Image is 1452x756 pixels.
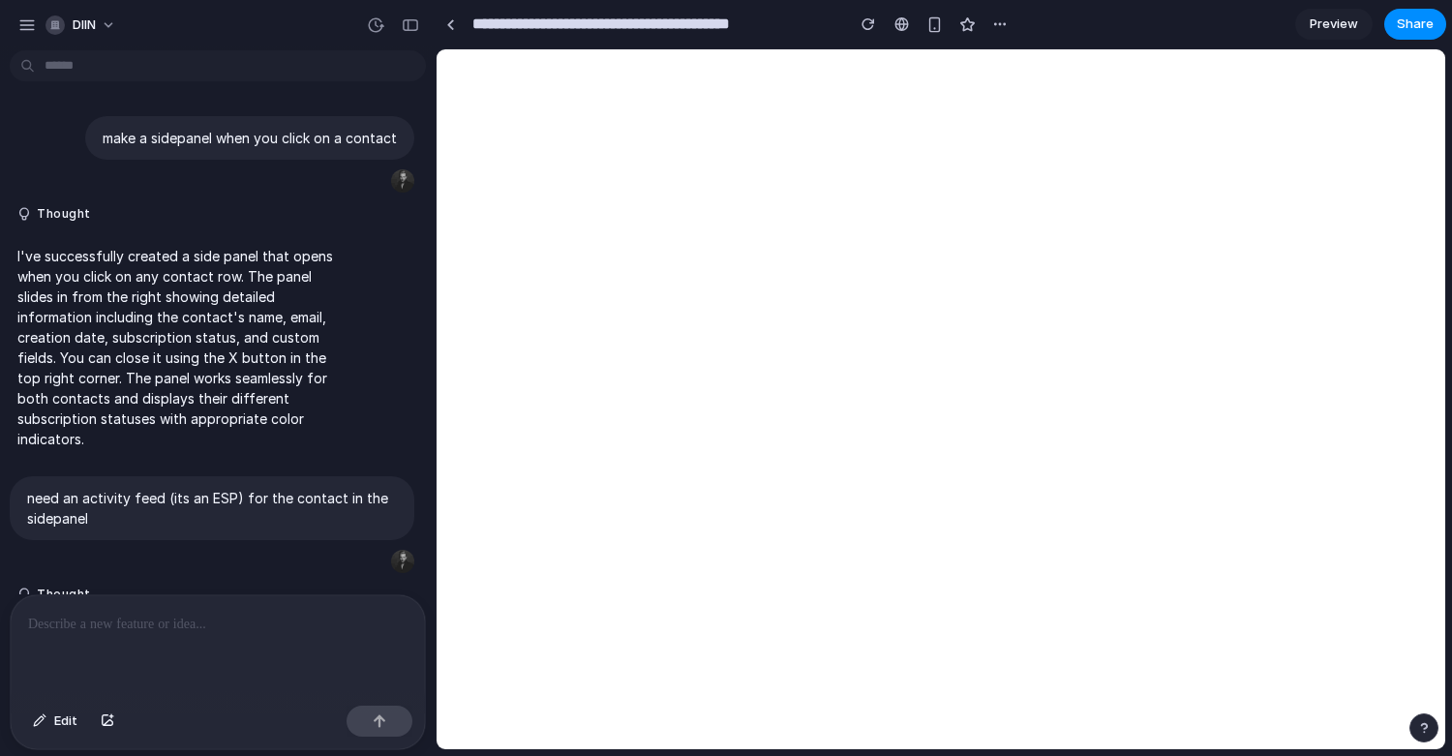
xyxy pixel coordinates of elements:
[1397,15,1434,34] span: Share
[54,711,77,731] span: Edit
[1295,9,1373,40] a: Preview
[27,488,397,529] p: need an activity feed (its an ESP) for the contact in the sidepanel
[73,15,96,35] span: DIIN
[1310,15,1358,34] span: Preview
[103,128,397,148] p: make a sidepanel when you click on a contact
[17,246,341,449] p: I've successfully created a side panel that opens when you click on any contact row. The panel sl...
[1384,9,1446,40] button: Share
[38,10,126,41] button: DIIN
[23,706,87,737] button: Edit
